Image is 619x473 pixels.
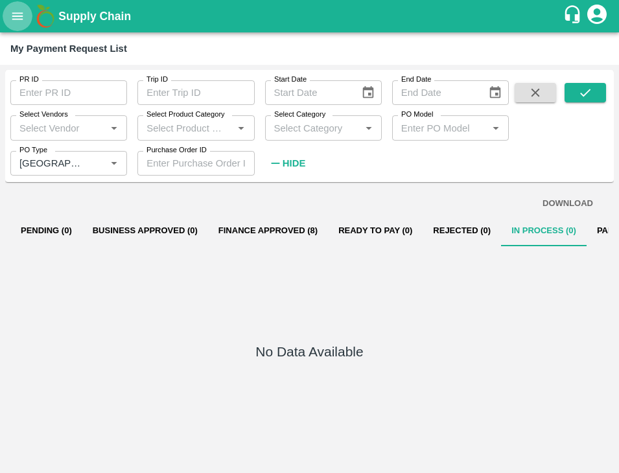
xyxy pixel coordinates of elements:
[255,343,363,361] h5: No Data Available
[137,80,254,105] input: Enter Trip ID
[585,3,609,30] div: account of current user
[10,215,82,246] button: Pending (0)
[274,75,307,85] label: Start Date
[423,215,501,246] button: Rejected (0)
[356,80,380,105] button: Choose date
[269,119,356,136] input: Select Category
[141,119,229,136] input: Select Product Category
[360,119,377,136] button: Open
[401,110,434,120] label: PO Model
[14,119,102,136] input: Select Vendor
[19,145,47,156] label: PO Type
[401,75,431,85] label: End Date
[146,75,168,85] label: Trip ID
[274,110,325,120] label: Select Category
[487,119,504,136] button: Open
[146,110,225,120] label: Select Product Category
[82,215,208,246] button: Business Approved (0)
[233,119,250,136] button: Open
[208,215,328,246] button: Finance Approved (8)
[146,145,207,156] label: Purchase Order ID
[137,151,254,176] input: Enter Purchase Order ID
[58,7,563,25] a: Supply Chain
[32,3,58,29] img: logo
[10,40,127,57] div: My Payment Request List
[283,158,305,168] strong: Hide
[19,75,39,85] label: PR ID
[14,155,85,172] input: Enter PO Type
[328,215,423,246] button: Ready To Pay (0)
[10,80,127,105] input: Enter PR ID
[265,152,309,174] button: Hide
[3,1,32,31] button: open drawer
[563,5,585,28] div: customer-support
[106,119,123,136] button: Open
[265,80,351,105] input: Start Date
[392,80,478,105] input: End Date
[396,119,484,136] input: Enter PO Model
[106,155,123,172] button: Open
[58,10,131,23] b: Supply Chain
[483,80,508,105] button: Choose date
[19,110,68,120] label: Select Vendors
[501,215,587,246] button: In Process (0)
[537,192,598,215] button: DOWNLOAD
